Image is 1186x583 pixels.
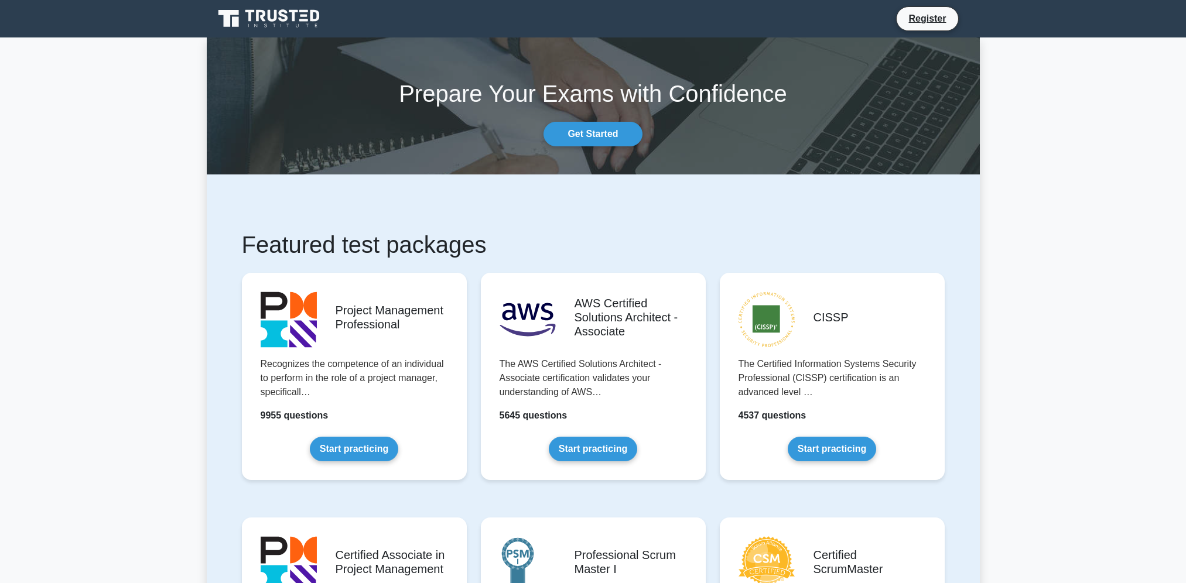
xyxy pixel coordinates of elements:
a: Start practicing [549,437,637,461]
a: Start practicing [788,437,876,461]
a: Start practicing [310,437,398,461]
a: Register [901,11,953,26]
h1: Featured test packages [242,231,945,259]
a: Get Started [544,122,642,146]
h1: Prepare Your Exams with Confidence [207,80,980,108]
